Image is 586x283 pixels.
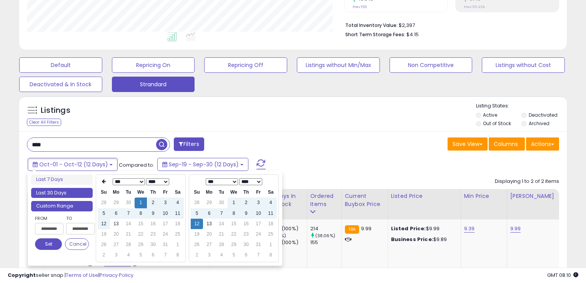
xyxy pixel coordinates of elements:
td: 12 [191,219,203,229]
td: 5 [98,208,110,219]
td: 18 [265,219,277,229]
div: $9.99 [391,225,455,232]
button: Deactivated & In Stock [19,77,102,92]
td: 1 [135,198,147,208]
td: 23 [147,229,159,239]
td: 10 [159,208,171,219]
p: Listing States: [476,102,567,110]
span: | SKU: av01 [132,260,158,266]
th: Fr [159,187,171,198]
td: 28 [98,198,110,208]
td: 29 [135,239,147,250]
td: 29 [228,239,240,250]
td: 31 [252,239,265,250]
td: 1 [171,239,184,250]
div: Listed Price [391,192,458,200]
th: Tu [215,187,228,198]
td: 3 [159,198,171,208]
a: 9.99 [510,225,521,233]
button: Repricing On [112,57,195,73]
label: From [35,214,62,222]
td: 19 [191,229,203,239]
td: 18 [171,219,184,229]
td: 7 [122,208,135,219]
td: 22 [228,229,240,239]
div: Days In Stock [276,192,304,208]
td: 30 [147,239,159,250]
td: 7 [215,208,228,219]
td: 28 [122,239,135,250]
button: Non Competitive [390,57,473,73]
li: $2,397 [345,20,553,29]
td: 26 [98,239,110,250]
td: 4 [122,250,135,260]
td: 12 [98,219,110,229]
td: 22 [135,229,147,239]
li: Custom Range [31,201,93,211]
td: 10 [252,208,265,219]
td: 2 [147,198,159,208]
td: 21 [122,229,135,239]
small: Prev: 96.43% [464,5,485,9]
td: 5 [228,250,240,260]
td: 15 [228,219,240,229]
div: Displaying 1 to 2 of 2 items [495,178,559,185]
td: 28 [191,198,203,208]
td: 21 [215,229,228,239]
label: To [66,214,89,222]
td: 8 [135,208,147,219]
td: 6 [203,208,215,219]
b: Business Price: [391,236,433,243]
th: Mo [110,187,122,198]
td: 2 [98,250,110,260]
td: 2 [191,250,203,260]
div: Ordered Items [310,192,338,208]
td: 20 [110,229,122,239]
td: 16 [240,219,252,229]
td: 30 [215,198,228,208]
td: 9 [240,208,252,219]
td: 3 [110,250,122,260]
b: Short Term Storage Fees: [345,31,405,38]
td: 14 [122,219,135,229]
label: Deactivated [529,112,558,118]
div: Min Price [464,192,504,200]
b: Total Inventory Value: [345,22,398,28]
td: 26 [191,239,203,250]
td: 1 [228,198,240,208]
strong: Copyright [8,271,36,279]
label: Active [483,112,497,118]
td: 17 [159,219,171,229]
td: 6 [147,250,159,260]
a: 9.39 [464,225,475,233]
b: Listed Price: [391,225,426,232]
td: 20 [203,229,215,239]
label: Archived [529,120,549,127]
td: 4 [265,198,277,208]
div: Current Buybox Price [345,192,385,208]
div: Clear All Filters [27,119,61,126]
td: 31 [159,239,171,250]
td: 30 [240,239,252,250]
td: 6 [110,208,122,219]
span: Columns [494,140,518,148]
td: 27 [203,239,215,250]
th: Mo [203,187,215,198]
td: 6 [240,250,252,260]
div: 214 [310,225,341,232]
td: 3 [252,198,265,208]
li: Last 7 Days [31,174,93,185]
small: (38.06%) [315,233,335,239]
th: Sa [265,187,277,198]
td: 16 [147,219,159,229]
button: Listings without Cost [482,57,565,73]
div: [PERSON_NAME] [510,192,556,200]
td: 11 [171,208,184,219]
span: $4.15 [406,31,419,38]
td: 13 [203,219,215,229]
td: 23 [240,229,252,239]
th: We [135,187,147,198]
td: 1 [265,239,277,250]
button: Repricing Off [204,57,287,73]
h5: Listings [41,105,70,116]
